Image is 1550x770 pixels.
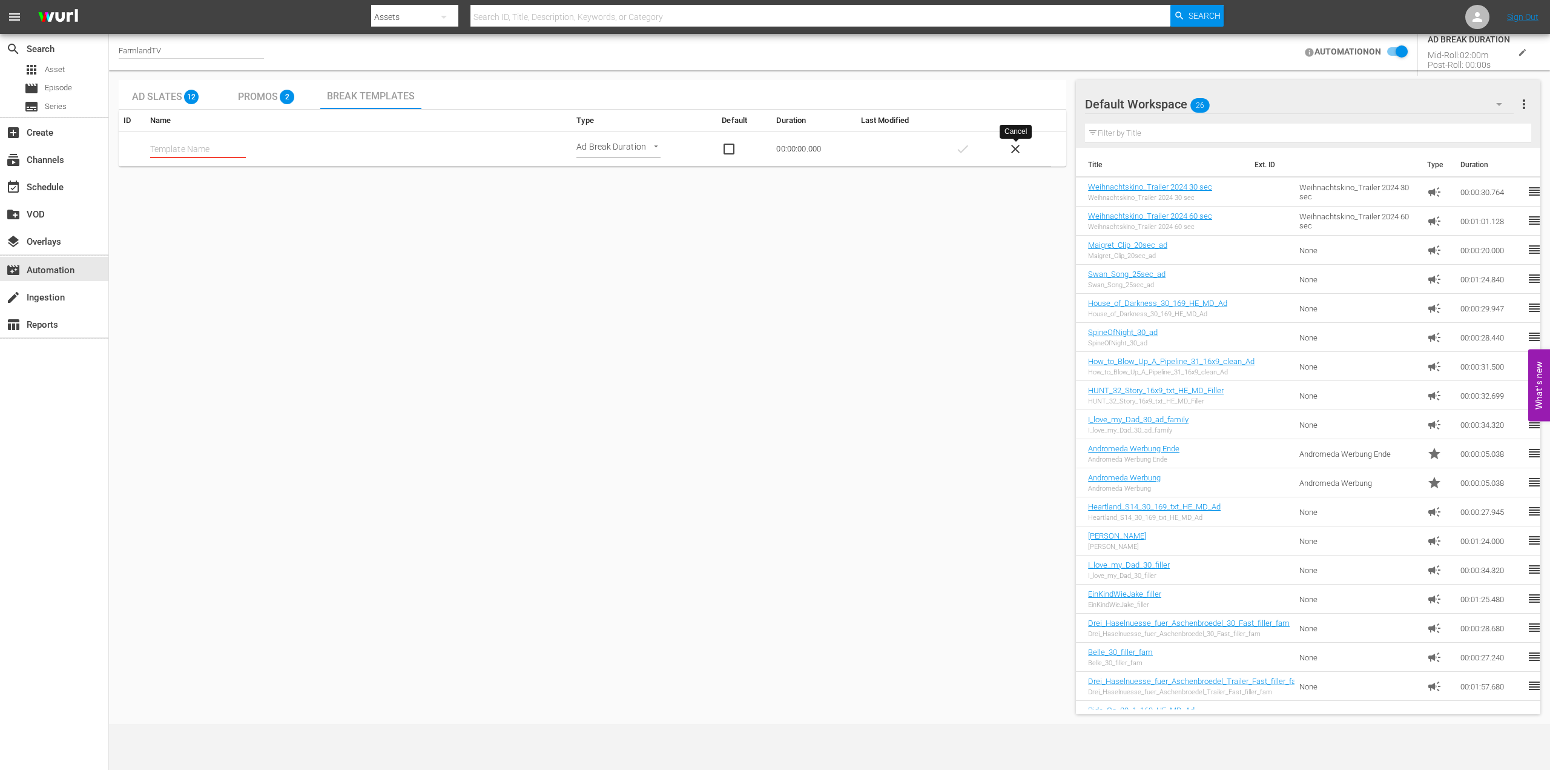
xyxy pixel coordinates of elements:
span: reorder [1527,475,1542,490]
div: Ad Break Duration [576,140,661,158]
span: reorder [1527,504,1542,519]
span: reorder [1527,271,1542,286]
span: 2 [280,90,294,104]
a: Weihnachtskino_Trailer 2024 30 sec [1088,182,1212,191]
div: Heartland_S14_30_169_txt_HE_MD_Ad [1088,514,1221,522]
td: Andromeda Werbung Ende [1294,439,1422,468]
div: Weihnachtskino_Trailer 2024 30 sec [1088,194,1212,202]
div: HUNT_32_Story_16x9_txt_HE_MD_Filler [1088,397,1224,405]
div: Swan_Song_25sec_ad [1088,281,1166,289]
a: Maigret_Clip_20sec_ad [1088,241,1167,250]
td: 00:00:29.947 [1456,294,1522,323]
span: reorder [1527,620,1542,635]
a: Weihnachtskino_Trailer 2024 60 sec [1088,211,1212,221]
td: 00:00:00.000 [771,132,856,167]
span: Schedule [6,180,21,194]
th: ID [119,110,145,132]
span: Promos [238,91,278,102]
td: 00:00:32.699 [1456,381,1522,410]
a: EinKindWieJake_filler [1088,589,1161,599]
td: Weihnachtskino_Trailer 2024 60 sec [1294,207,1422,236]
button: Promos 2 [220,80,321,109]
span: Ad [1427,388,1442,403]
td: 00:01:57.680 [1456,672,1522,701]
span: Ad [1427,708,1442,723]
a: Drei_Haselnuesse_fuer_Aschenbroedel_30_Fast_filler_fam [1088,619,1290,628]
span: Ad [1427,505,1442,519]
div: Andromeda Werbung Ende [1088,456,1179,463]
span: reorder [1527,242,1542,257]
span: VOD [6,207,21,222]
div: Mid-Roll: 02:00m [1428,50,1488,60]
div: Maigret_Clip_20sec_ad [1088,252,1167,260]
a: I_love_my_Dad_30_filler [1088,560,1170,569]
span: reorder [1527,417,1542,431]
div: Default Workspace [1085,87,1513,121]
a: HUNT_32_Story_16x9_txt_HE_MD_Filler [1088,386,1224,395]
span: more_vert [1517,97,1531,111]
div: SpineOfNight_30_ad [1088,339,1158,347]
div: AD BREAK DURATION [1428,35,1510,44]
td: 00:00:28.680 [1456,614,1522,643]
th: Ext. ID [1247,148,1420,182]
span: Promo [1427,476,1442,490]
span: reorder [1527,184,1542,199]
th: Type [1420,148,1453,182]
a: SpineOfNight_30_ad [1088,328,1158,337]
div: [PERSON_NAME] [1088,543,1146,551]
span: Ad [1427,243,1442,257]
span: Episode [24,81,39,96]
span: Overlays [6,234,21,249]
span: Asset [45,64,65,76]
td: 00:00:30.764 [1456,178,1522,207]
span: reorder [1527,300,1542,315]
td: None [1294,526,1422,556]
th: Type [572,110,717,132]
a: Drei_Haselnuesse_fuer_Aschenbroedel_Trailer_Fast_filler_fam [1088,677,1303,686]
td: None [1294,265,1422,294]
td: None [1294,294,1422,323]
button: close [1003,137,1027,161]
span: Break Templates [327,90,415,102]
span: Ad [1427,679,1442,694]
span: Ingestion [6,290,21,305]
a: How_to_Blow_Up_A_Pipeline_31_16x9_clean_Ad [1088,357,1255,366]
th: Duration [1453,148,1526,182]
a: I_love_my_Dad_30_ad_family [1088,415,1189,424]
td: 00:00:31.875 [1456,701,1522,730]
td: 00:00:28.440 [1456,323,1522,352]
td: 00:00:20.000 [1456,236,1522,265]
span: Ad [1427,359,1442,374]
td: 00:00:34.320 [1456,410,1522,439]
span: Create [6,125,21,140]
span: Ad [1427,592,1442,606]
td: None [1294,381,1422,410]
span: reorder [1527,708,1542,722]
td: None [1294,614,1422,643]
span: Search [6,42,21,56]
span: reorder [1527,388,1542,402]
span: menu [7,10,22,24]
a: Sign Out [1507,12,1538,22]
span: Ad [1427,621,1442,636]
div: Andromeda Werbung [1088,485,1161,493]
div: Post-Roll: 00:00s [1428,60,1491,70]
div: Break Templates [119,110,1066,167]
a: Heartland_S14_30_169_txt_HE_MD_Ad [1088,502,1221,511]
td: None [1294,643,1422,672]
button: Break Templates [320,80,421,109]
td: None [1294,672,1422,701]
button: Open Feedback Widget [1528,349,1550,421]
a: Andromeda Werbung Ende [1088,444,1179,453]
a: Swan_Song_25sec_ad [1088,270,1166,279]
h4: AUTOMATION ON [1314,47,1381,56]
div: Cancel [1004,127,1027,137]
a: Belle_30_filler_fam [1088,648,1153,657]
td: Weihnachtskino_Trailer 2024 30 sec [1294,178,1422,207]
td: None [1294,556,1422,585]
input: Template Name [150,140,246,158]
div: I_love_my_Dad_30_filler [1088,572,1170,580]
td: None [1294,497,1422,526]
span: Reports [6,317,21,332]
a: Andromeda Werbung [1088,473,1161,482]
